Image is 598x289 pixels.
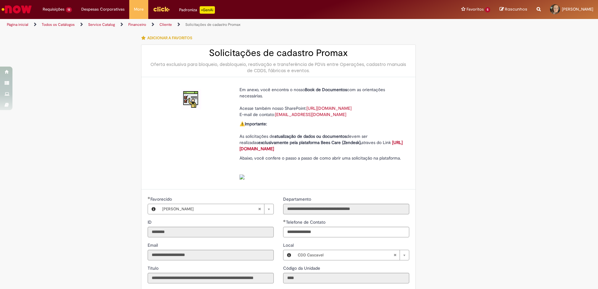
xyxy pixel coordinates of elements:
[147,35,192,40] span: Adicionar a Favoritos
[467,6,484,12] span: Favoritos
[185,22,240,27] a: Solicitações de cadastro Promax
[283,265,321,271] label: Somente leitura - Código da Unidade
[240,155,405,180] p: Abaixo, você confere o passo a passo de como abrir uma solicitação na plataforma.
[148,242,159,248] span: Somente leitura - Email
[283,273,409,283] input: Código da Unidade
[5,19,394,30] ul: Trilhas de página
[505,6,527,12] span: Rascunhos
[148,204,159,214] button: Favorecido, Visualizar este registro Luiza Pelinson Tridapalli
[148,219,153,225] label: Somente leitura - ID
[159,22,172,27] a: Cliente
[240,86,405,118] p: Em anexo, você encontra o nosso com as orientações necessárias. Acesse também nosso SharePoint: E...
[148,61,409,74] div: Oferta exclusiva para bloqueio, desbloqueio, reativação e transferência de PDVs entre Operações, ...
[162,204,258,214] span: [PERSON_NAME]
[181,90,201,110] img: Solicitações de cadastro Promax
[81,6,125,12] span: Despesas Corporativas
[148,197,150,199] span: Obrigatório Preenchido
[148,227,274,237] input: ID
[562,7,593,12] span: [PERSON_NAME]
[148,265,160,271] span: Somente leitura - Título
[134,6,144,12] span: More
[286,219,327,225] span: Telefone de Contato
[390,250,400,260] abbr: Limpar campo Local
[283,242,295,248] span: Local
[306,105,352,111] a: [URL][DOMAIN_NAME]
[245,121,267,127] strong: Importante:
[141,31,196,44] button: Adicionar a Favoritos
[150,196,173,202] span: Necessários - Favorecido
[200,6,215,14] p: +GenAi
[148,273,274,283] input: Título
[283,250,295,260] button: Local, Visualizar este registro CDD Cascavel
[283,196,312,202] label: Somente leitura - Departamento
[148,219,153,225] span: Somente leitura - ID
[159,204,273,214] a: [PERSON_NAME]Limpar campo Favorecido
[500,7,527,12] a: Rascunhos
[275,112,346,117] a: [EMAIL_ADDRESS][DOMAIN_NAME]
[240,175,244,179] img: sys_attachment.do
[148,48,409,58] h2: Solicitações de cadastro Promax
[240,121,405,152] p: ⚠️ As solicitações de devem ser realizadas atraves do Link
[128,22,146,27] a: Financeiro
[148,242,159,248] label: Somente leitura - Email
[153,4,170,14] img: click_logo_yellow_360x200.png
[283,227,409,237] input: Telefone de Contato
[283,220,286,222] span: Obrigatório Preenchido
[1,3,33,16] img: ServiceNow
[283,265,321,271] span: Somente leitura - Código da Unidade
[43,6,64,12] span: Requisições
[179,6,215,14] div: Padroniza
[258,140,361,145] strong: exclusivamente pela plataforma Bees Care (Zendesk),
[42,22,75,27] a: Todos os Catálogos
[274,133,347,139] strong: atualização de dados ou documentos
[7,22,28,27] a: Página inicial
[485,7,490,12] span: 5
[283,204,409,214] input: Departamento
[240,140,403,151] a: [URL][DOMAIN_NAME]
[148,265,160,271] label: Somente leitura - Título
[255,204,264,214] abbr: Limpar campo Favorecido
[148,250,274,260] input: Email
[88,22,115,27] a: Service Catalog
[298,250,393,260] span: CDD Cascavel
[305,87,347,92] strong: Book de Documentos
[295,250,409,260] a: CDD CascavelLimpar campo Local
[66,7,72,12] span: 13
